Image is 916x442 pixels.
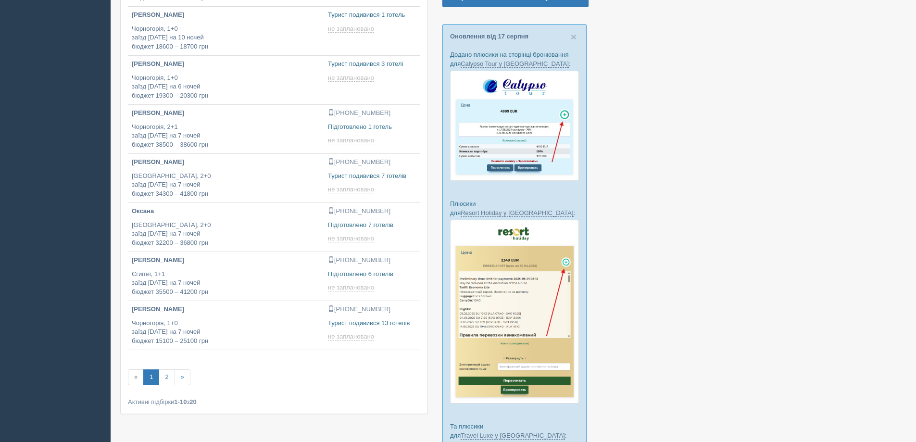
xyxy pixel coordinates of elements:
p: Турист подивився 13 готелів [328,319,416,328]
a: Calypso Tour у [GEOGRAPHIC_DATA] [461,60,569,68]
p: [PERSON_NAME] [132,256,320,265]
p: Та плюсики для : [450,422,579,440]
b: 1-10 [174,398,187,405]
p: [PERSON_NAME] [132,11,320,20]
a: не заплановано [328,186,376,193]
img: calypso-tour-proposal-crm-for-travel-agency.jpg [450,71,579,181]
p: [PERSON_NAME] [132,60,320,69]
p: [PERSON_NAME] [132,158,320,167]
a: Travel Luxe у [GEOGRAPHIC_DATA] [461,432,565,440]
div: Активні підбірки з [128,397,420,406]
span: не заплановано [328,235,374,242]
p: Турист подивився 1 готель [328,11,416,20]
p: [PHONE_NUMBER] [328,207,416,216]
span: не заплановано [328,186,374,193]
p: Чорногорія, 1+0 заїзд [DATE] на 7 ночей бюджет 15100 – 25100 грн [132,319,320,346]
p: Додано плюсики на сторінці бронювання для : [450,50,579,68]
p: Чорногорія, 2+1 заїзд [DATE] на 7 ночей бюджет 38500 – 38600 грн [132,123,320,150]
p: [PHONE_NUMBER] [328,256,416,265]
a: [PERSON_NAME] Чорногорія, 1+0заїзд [DATE] на 6 ночейбюджет 19300 – 20300 грн [128,56,324,104]
a: не заплановано [328,333,376,341]
a: 2 [159,369,175,385]
p: Підготовлено 1 готель [328,123,416,132]
a: Оновлення від 17 серпня [450,33,528,40]
a: не заплановано [328,137,376,144]
span: × [571,31,577,42]
p: Оксана [132,207,320,216]
p: Підготовлено 7 готелів [328,221,416,230]
a: не заплановано [328,235,376,242]
p: Турист подивився 3 готелі [328,60,416,69]
span: не заплановано [328,25,374,33]
button: Close [571,32,577,42]
span: « [128,369,144,385]
a: не заплановано [328,284,376,291]
a: » [175,369,190,385]
p: [PHONE_NUMBER] [328,158,416,167]
a: [PERSON_NAME] Чорногорія, 1+0заїзд [DATE] на 10 ночейбюджет 18600 – 18700 грн [128,7,324,55]
a: [PERSON_NAME] Чорногорія, 2+1заїзд [DATE] на 7 ночейбюджет 38500 – 38600 грн [128,105,324,153]
a: [PERSON_NAME] Єгипет, 1+1заїзд [DATE] на 7 ночейбюджет 35500 – 41200 грн [128,252,324,301]
img: resort-holiday-%D0%BF%D1%96%D0%B4%D0%B1%D1%96%D1%80%D0%BA%D0%B0-%D1%81%D1%80%D0%BC-%D0%B4%D0%BB%D... [450,220,579,404]
p: Єгипет, 1+1 заїзд [DATE] на 7 ночей бюджет 35500 – 41200 грн [132,270,320,297]
p: [GEOGRAPHIC_DATA], 2+0 заїзд [DATE] на 7 ночей бюджет 32200 – 36800 грн [132,221,320,248]
a: Resort Holiday у [GEOGRAPHIC_DATA] [461,209,573,217]
span: не заплановано [328,284,374,291]
p: [PERSON_NAME] [132,109,320,118]
p: [GEOGRAPHIC_DATA], 2+0 заїзд [DATE] на 7 ночей бюджет 34300 – 41800 грн [132,172,320,199]
a: не заплановано [328,25,376,33]
p: Турист подивився 7 готелів [328,172,416,181]
p: Чорногорія, 1+0 заїзд [DATE] на 6 ночей бюджет 19300 – 20300 грн [132,74,320,101]
span: не заплановано [328,137,374,144]
a: Оксана [GEOGRAPHIC_DATA], 2+0заїзд [DATE] на 7 ночейбюджет 32200 – 36800 грн [128,203,324,252]
p: [PERSON_NAME] [132,305,320,314]
a: [PERSON_NAME] [GEOGRAPHIC_DATA], 2+0заїзд [DATE] на 7 ночейбюджет 34300 – 41800 грн [128,154,324,202]
a: 1 [143,369,159,385]
b: 20 [189,398,196,405]
p: Плюсики для : [450,199,579,217]
span: не заплановано [328,333,374,341]
p: Чорногорія, 1+0 заїзд [DATE] на 10 ночей бюджет 18600 – 18700 грн [132,25,320,51]
p: [PHONE_NUMBER] [328,109,416,118]
p: Підготовлено 6 готелів [328,270,416,279]
a: [PERSON_NAME] Чорногорія, 1+0заїзд [DATE] на 7 ночейбюджет 15100 – 25100 грн [128,301,324,350]
p: [PHONE_NUMBER] [328,305,416,314]
span: не заплановано [328,74,374,82]
a: не заплановано [328,74,376,82]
